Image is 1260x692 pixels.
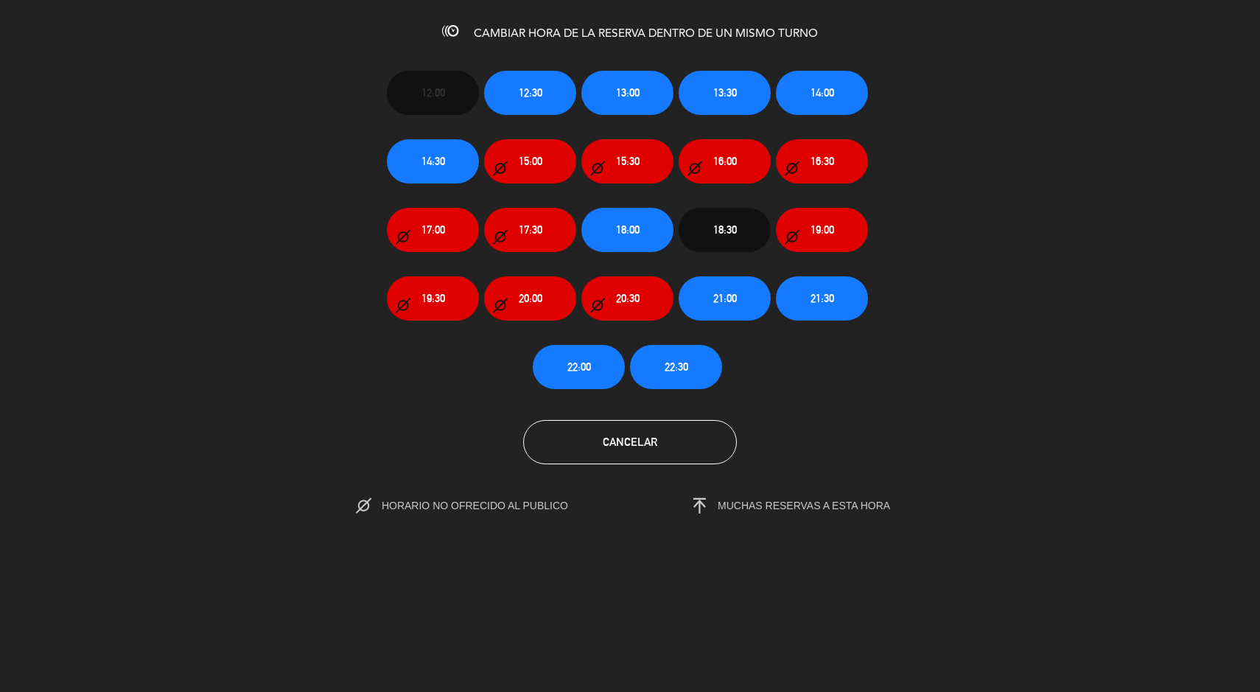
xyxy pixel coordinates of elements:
span: 21:00 [713,290,737,307]
button: 13:30 [679,71,771,115]
button: 17:00 [387,208,479,252]
button: 13:00 [581,71,673,115]
button: 17:30 [484,208,576,252]
span: 21:30 [811,290,834,307]
span: 14:00 [811,84,834,101]
button: 20:00 [484,276,576,321]
button: 19:00 [776,208,868,252]
span: Cancelar [603,436,657,448]
button: 19:30 [387,276,479,321]
button: 16:00 [679,139,771,184]
span: 16:00 [713,153,737,169]
button: 14:30 [387,139,479,184]
span: 19:30 [421,290,445,307]
span: 17:00 [421,221,445,238]
button: 21:00 [679,276,771,321]
span: 19:00 [811,221,834,238]
span: 18:00 [616,221,640,238]
span: 17:30 [519,221,542,238]
button: 12:00 [387,71,479,115]
button: 15:30 [581,139,673,184]
button: 14:00 [776,71,868,115]
span: 20:30 [616,290,640,307]
span: HORARIO NO OFRECIDO AL PUBLICO [382,500,599,511]
span: 22:30 [665,358,688,375]
button: 15:00 [484,139,576,184]
button: Cancelar [523,420,737,464]
span: 20:00 [519,290,542,307]
span: 15:30 [616,153,640,169]
button: 20:30 [581,276,673,321]
span: MUCHAS RESERVAS A ESTA HORA [718,500,890,511]
span: CAMBIAR HORA DE LA RESERVA DENTRO DE UN MISMO TURNO [474,28,818,40]
span: 13:00 [616,84,640,101]
span: 12:30 [519,84,542,101]
button: 22:30 [630,345,722,389]
span: 22:00 [567,358,591,375]
button: 21:30 [776,276,868,321]
span: 12:00 [421,84,445,101]
span: 13:30 [713,84,737,101]
button: 16:30 [776,139,868,184]
span: 14:30 [421,153,445,169]
button: 18:30 [679,208,771,252]
button: 22:00 [533,345,625,389]
span: 15:00 [519,153,542,169]
button: 12:30 [484,71,576,115]
button: 18:00 [581,208,673,252]
span: 18:30 [713,221,737,238]
span: 16:30 [811,153,834,169]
